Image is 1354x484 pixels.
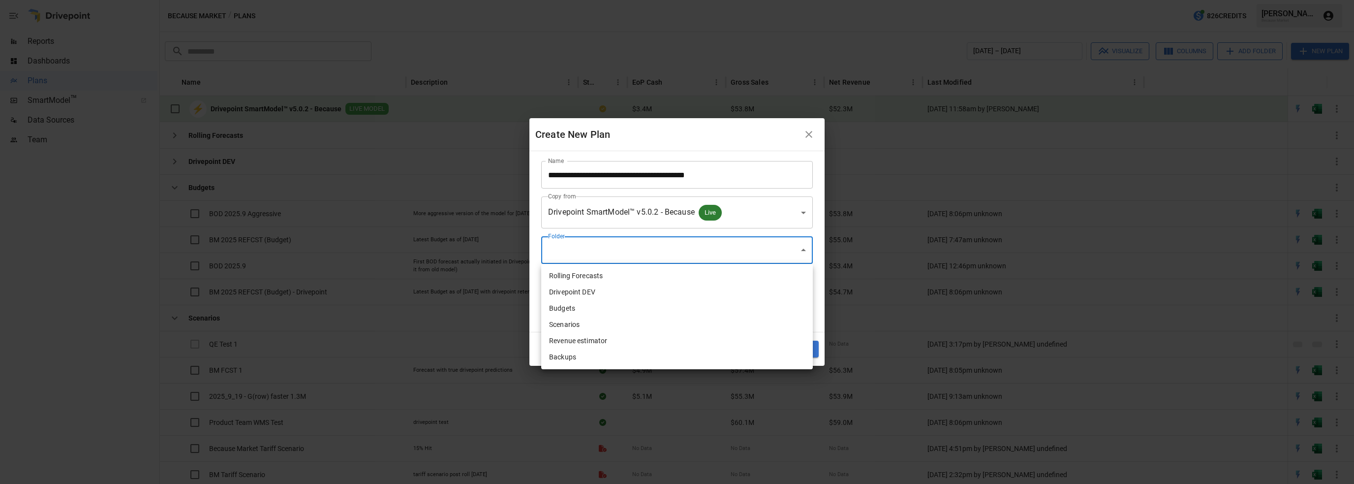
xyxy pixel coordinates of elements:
li: Budgets [541,300,813,317]
li: Drivepoint DEV [541,284,813,300]
li: Backups [541,349,813,365]
li: Scenarios [541,317,813,333]
li: Rolling Forecasts [541,268,813,284]
li: Revenue estimator [541,333,813,349]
